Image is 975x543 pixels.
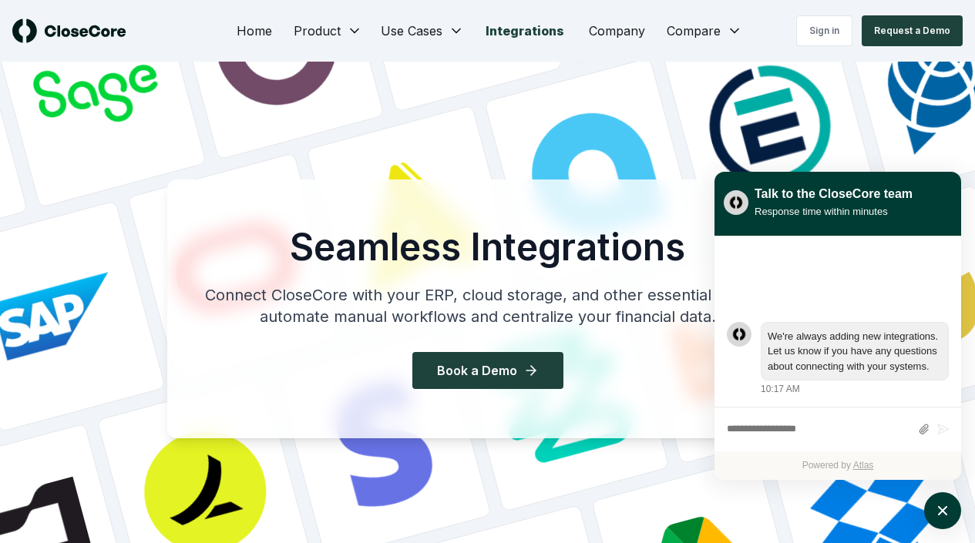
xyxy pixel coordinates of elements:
[761,322,949,381] div: atlas-message-bubble
[714,172,961,480] div: atlas-window
[473,15,577,46] a: Integrations
[412,352,563,389] button: Book a Demo
[727,322,949,397] div: atlas-message
[755,185,913,203] div: Talk to the CloseCore team
[862,15,963,46] button: Request a Demo
[12,18,126,43] img: logo
[381,22,442,40] span: Use Cases
[657,15,751,46] button: Compare
[853,460,874,471] a: Atlas
[577,15,657,46] a: Company
[224,15,284,46] a: Home
[192,229,784,266] h1: Seamless Integrations
[768,329,942,374] div: atlas-message-text
[284,15,372,46] button: Product
[727,415,949,444] div: atlas-composer
[192,284,784,327] p: Connect CloseCore with your ERP, cloud storage, and other essential tools to automate manual work...
[372,15,473,46] button: Use Cases
[714,451,961,480] div: Powered by
[761,322,949,397] div: Saturday, September 20, 10:17 AM
[755,203,913,220] div: Response time within minutes
[796,15,852,46] a: Sign in
[667,22,721,40] span: Compare
[761,382,800,396] div: 10:17 AM
[294,22,341,40] span: Product
[727,322,751,347] div: atlas-message-author-avatar
[924,492,961,529] button: atlas-launcher
[714,236,961,480] div: atlas-ticket
[724,190,748,215] img: yblje5SQxOoZuw2TcITt_icon.png
[918,423,930,436] button: Attach files by clicking or dropping files here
